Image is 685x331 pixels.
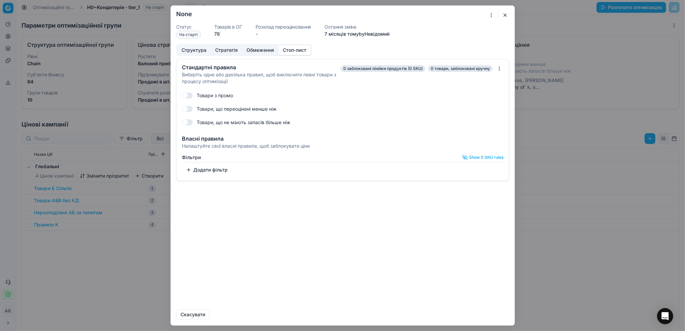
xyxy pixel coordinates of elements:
button: Стратегія [211,45,242,55]
div: Виберіть одне або декілька правил, щоб виключити певні товари з процесу оптимізації [182,71,339,85]
span: 0 заблоковані лінійки продуктів (0 SKU) [341,65,425,72]
dt: Остання зміна [325,25,389,29]
span: На старті [176,31,201,39]
button: Додати фільтр [182,164,232,175]
p: 7 місяців тому by Невідомий [325,31,389,37]
button: Стоп-лист [278,45,311,55]
button: Show 0 SKU rules [462,155,503,160]
dt: Статус [176,25,201,29]
dt: Розклад переоцінювання [255,25,311,29]
span: 0 товари, заблоковані вручну [428,65,493,72]
div: Налаштуйте свої власні правила, щоб заблокувати ціни [182,143,503,149]
button: Структура [177,45,211,55]
button: Скасувати [176,309,210,320]
button: Обмеження [242,45,278,55]
h2: None [176,11,192,17]
span: 78 [214,31,220,37]
div: Стандартні правила [182,65,339,70]
label: Товари, що не мають запасів більше ніж [197,119,290,126]
label: Товари, що переоцінені менше ніж [197,106,276,112]
div: Власні правила [182,136,503,141]
dd: - [255,31,311,37]
label: Фiльтри [182,155,201,160]
dt: Товарів в ОГ [214,25,242,29]
label: Товари з промо [197,92,233,99]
